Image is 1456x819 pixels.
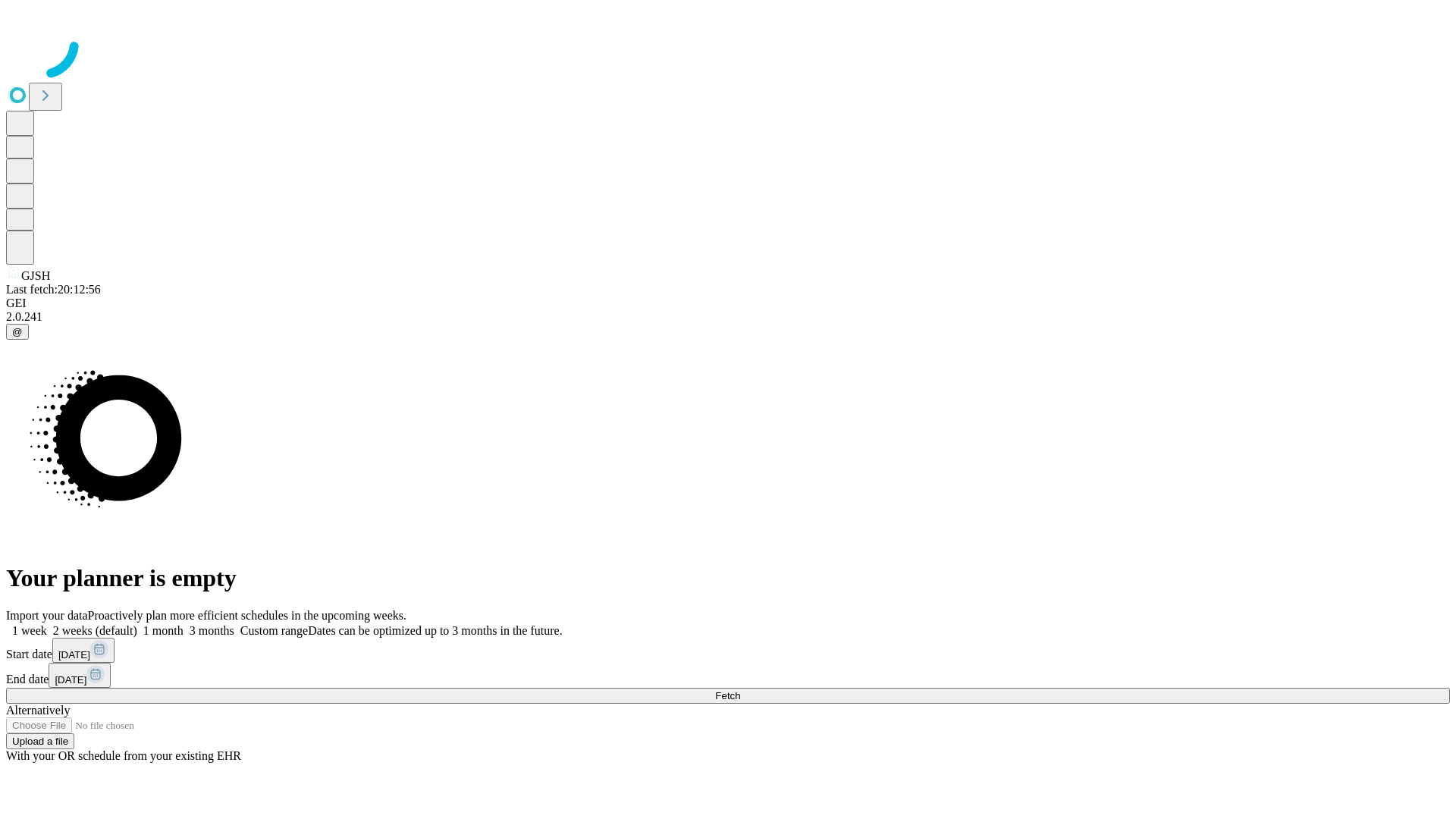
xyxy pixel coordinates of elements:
[6,564,1450,592] h1: Your planner is empty
[6,297,1450,310] div: GEI
[52,638,115,663] button: [DATE]
[715,690,740,701] span: Fetch
[190,624,234,637] span: 3 months
[6,609,88,622] span: Import your data
[6,283,101,296] span: Last fetch: 20:12:56
[6,310,1450,324] div: 2.0.241
[308,624,562,637] span: Dates can be optimized up to 3 months in the future.
[49,663,111,688] button: [DATE]
[55,674,86,686] span: [DATE]
[6,324,29,340] button: @
[88,609,406,622] span: Proactively plan more efficient schedules in the upcoming weeks.
[6,688,1450,704] button: Fetch
[6,704,70,717] span: Alternatively
[21,269,50,282] span: GJSH
[12,326,23,337] span: @
[12,624,47,637] span: 1 week
[6,638,1450,663] div: Start date
[53,624,137,637] span: 2 weeks (default)
[143,624,184,637] span: 1 month
[240,624,308,637] span: Custom range
[6,749,241,762] span: With your OR schedule from your existing EHR
[6,733,74,749] button: Upload a file
[58,649,90,661] span: [DATE]
[6,663,1450,688] div: End date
